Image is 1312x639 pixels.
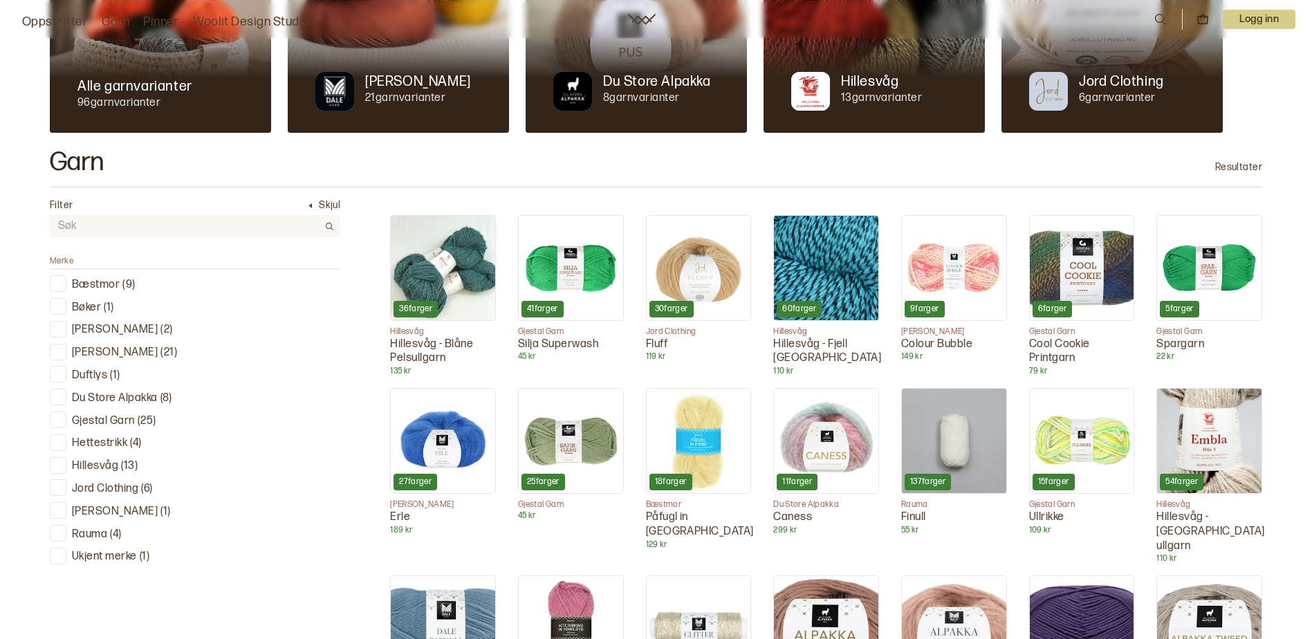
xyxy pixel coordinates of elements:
a: Hillesvåg - Embla ullgarn54fargerHillesvågHillesvåg - [GEOGRAPHIC_DATA] ullgarn110 kr [1156,388,1262,564]
p: ( 25 ) [138,414,156,429]
p: Bæstmor [646,499,752,510]
p: 30 farger [655,304,688,315]
p: Spargarn [1156,337,1262,352]
p: 79 kr [1029,366,1135,377]
p: Gjestal Garn [1156,326,1262,337]
p: Hillesvåg [72,459,118,474]
p: ( 1 ) [140,550,149,564]
p: ( 1 ) [104,301,113,315]
a: Silja Superwash41fargerGjestal GarnSilja Superwash45 kr [518,215,624,362]
p: 9 farger [910,304,939,315]
p: 55 kr [901,525,1007,536]
p: Påfugl in [GEOGRAPHIC_DATA] [646,510,752,539]
img: Merkegarn [1029,72,1068,111]
p: Gjestal Garn [518,499,624,510]
p: Alle garnvarianter [77,77,192,96]
p: Du Store Alpakka [72,391,158,406]
p: [PERSON_NAME] [72,505,158,519]
p: 18 farger [655,476,687,488]
img: Merkegarn [553,72,592,111]
p: Du Store Alpakka [603,72,711,91]
p: 135 kr [390,366,496,377]
p: Ukjent merke [72,550,137,564]
p: Rauma [72,528,107,542]
p: Gjestal Garn [518,326,624,337]
p: 13 garnvarianter [841,91,922,106]
p: 25 farger [527,476,560,488]
a: Finull137fargerRaumaFinull55 kr [901,388,1007,535]
p: Rauma [901,499,1007,510]
p: Skjul [319,198,340,212]
a: Ullrikke15fargerGjestal GarnUllrikke109 kr [1029,388,1135,535]
p: 60 farger [782,304,816,315]
p: 109 kr [1029,525,1135,536]
p: Hillesvåg - [GEOGRAPHIC_DATA] ullgarn [1156,510,1262,553]
p: [PERSON_NAME] [365,72,471,91]
p: 149 kr [901,351,1007,362]
img: Påfugl in Paris [647,389,751,493]
p: ( 8 ) [160,391,172,406]
a: Pinner [143,12,179,32]
p: 54 farger [1165,476,1198,488]
p: Du Store Alpakka [773,499,879,510]
p: Caness [773,510,879,525]
img: Cool Cookie Printgarn [1030,216,1134,320]
img: Colour Bubble [902,216,1006,320]
img: Finull [902,389,1006,493]
p: Gjestal Garn [1029,499,1135,510]
a: Hillesvåg - Blåne Pelsullgarn36fargerHillesvågHillesvåg - Blåne Pelsullgarn135 kr [390,215,496,377]
p: Gjestal Garn [1029,326,1135,337]
p: Logg inn [1223,10,1295,29]
p: 110 kr [1156,553,1262,564]
p: ( 4 ) [130,436,141,451]
p: 22 kr [1156,351,1262,362]
a: Oppskrifter [22,12,88,32]
img: Silja Superwash [519,216,623,320]
p: Jord Clothing [1079,72,1164,91]
p: 8 garnvarianter [603,91,711,106]
a: Caness11fargerDu Store AlpakkaCaness299 kr [773,388,879,535]
p: Silja Superwash [518,337,624,352]
p: Bæstmor [72,278,120,293]
img: Spargarn [1157,216,1262,320]
p: ( 21 ) [160,346,177,360]
p: ( 9 ) [122,278,135,293]
img: Erle [391,389,495,493]
p: 110 kr [773,366,879,377]
img: Hillesvåg - Embla ullgarn [1157,389,1262,493]
a: Woolit [628,14,656,25]
p: ( 6 ) [141,482,152,497]
p: ( 4 ) [110,528,121,542]
p: 119 kr [646,351,752,362]
a: Colour Bubble9farger[PERSON_NAME]Colour Bubble149 kr [901,215,1007,362]
button: User dropdown [1223,10,1295,29]
a: Woolit Design Studio [193,12,310,32]
p: Hillesvåg - Fjell [GEOGRAPHIC_DATA] [773,337,879,367]
p: Bøker [72,301,101,315]
a: Spargarn5fargerGjestal GarnSpargarn22 kr [1156,215,1262,362]
p: 6 garnvarianter [1079,91,1164,106]
img: Ullrikke [1030,389,1134,493]
a: Påfugl in Paris18fargerBæstmorPåfugl in [GEOGRAPHIC_DATA]129 kr [646,388,752,550]
input: Søk [50,216,318,237]
p: 45 kr [518,351,624,362]
a: Fluff30fargerJord ClothingFluff119 kr [646,215,752,362]
p: 41 farger [527,304,558,315]
a: Hillesvåg - Fjell Sokkegarn60fargerHillesvågHillesvåg - Fjell [GEOGRAPHIC_DATA]110 kr [773,215,879,377]
p: 45 kr [518,510,624,521]
p: Jord Clothing [646,326,752,337]
p: [PERSON_NAME] [72,346,158,360]
a: Cool Cookie Printgarn6fargerGjestal GarnCool Cookie Printgarn79 kr [1029,215,1135,377]
img: Hillesvåg - Blåne Pelsullgarn [391,216,495,320]
p: ( 1 ) [110,369,120,383]
p: Fluff [646,337,752,352]
p: Hillesvåg [773,326,879,337]
a: 25fargerGjestal Garn45 kr [518,388,624,521]
h2: Garn [50,149,104,176]
p: 6 farger [1038,304,1067,315]
p: Finull [901,510,1007,525]
p: 129 kr [646,539,752,550]
p: Filter [50,198,73,212]
p: 36 farger [399,304,432,315]
p: ( 13 ) [121,459,138,474]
